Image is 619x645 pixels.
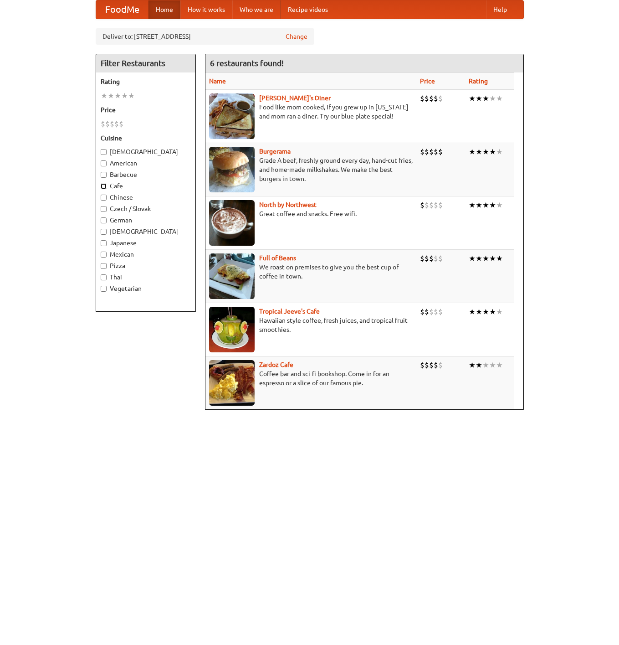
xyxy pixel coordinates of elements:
[101,252,107,258] input: Mexican
[101,273,191,282] label: Thai
[434,307,438,317] li: $
[425,253,429,263] li: $
[209,316,413,334] p: Hawaiian style coffee, fresh juices, and tropical fruit smoothies.
[420,147,425,157] li: $
[259,361,293,368] a: Zardoz Cafe
[101,172,107,178] input: Barbecue
[469,307,476,317] li: ★
[96,28,314,45] div: Deliver to: [STREET_ADDRESS]
[482,360,489,370] li: ★
[482,93,489,103] li: ★
[101,183,107,189] input: Cafe
[232,0,281,19] a: Who we are
[101,105,191,114] h5: Price
[105,119,110,129] li: $
[101,261,191,270] label: Pizza
[425,147,429,157] li: $
[114,119,119,129] li: $
[101,160,107,166] input: American
[209,200,255,246] img: north.jpg
[496,93,503,103] li: ★
[281,0,335,19] a: Recipe videos
[438,147,443,157] li: $
[101,216,191,225] label: German
[101,263,107,269] input: Pizza
[420,93,425,103] li: $
[101,119,105,129] li: $
[429,93,434,103] li: $
[489,360,496,370] li: ★
[209,253,255,299] img: beans.jpg
[496,147,503,157] li: ★
[101,195,107,201] input: Chinese
[469,200,476,210] li: ★
[482,307,489,317] li: ★
[469,93,476,103] li: ★
[476,93,482,103] li: ★
[476,147,482,157] li: ★
[469,147,476,157] li: ★
[259,308,320,315] b: Tropical Jeeve's Cafe
[438,360,443,370] li: $
[209,156,413,183] p: Grade A beef, freshly ground every day, hand-cut fries, and home-made milkshakes. We make the bes...
[434,360,438,370] li: $
[101,77,191,86] h5: Rating
[101,274,107,280] input: Thai
[209,209,413,218] p: Great coffee and snacks. Free wifi.
[420,200,425,210] li: $
[434,147,438,157] li: $
[286,32,307,41] a: Change
[420,253,425,263] li: $
[210,59,284,67] ng-pluralize: 6 restaurants found!
[101,134,191,143] h5: Cuisine
[476,360,482,370] li: ★
[209,103,413,121] p: Food like mom cooked, if you grew up in [US_STATE] and mom ran a diner. Try our blue plate special!
[489,307,496,317] li: ★
[148,0,180,19] a: Home
[209,93,255,139] img: sallys.jpg
[110,119,114,129] li: $
[489,200,496,210] li: ★
[469,253,476,263] li: ★
[489,93,496,103] li: ★
[476,307,482,317] li: ★
[107,91,114,101] li: ★
[482,253,489,263] li: ★
[438,200,443,210] li: $
[425,307,429,317] li: $
[425,360,429,370] li: $
[489,147,496,157] li: ★
[496,200,503,210] li: ★
[209,263,413,281] p: We roast on premises to give you the best cup of coffee in town.
[438,307,443,317] li: $
[420,360,425,370] li: $
[482,200,489,210] li: ★
[128,91,135,101] li: ★
[101,284,191,293] label: Vegetarian
[101,181,191,191] label: Cafe
[438,253,443,263] li: $
[469,77,488,85] a: Rating
[434,200,438,210] li: $
[420,307,425,317] li: $
[434,93,438,103] li: $
[259,201,317,208] a: North by Northwest
[496,253,503,263] li: ★
[101,159,191,168] label: American
[101,229,107,235] input: [DEMOGRAPHIC_DATA]
[259,254,296,262] a: Full of Beans
[469,360,476,370] li: ★
[101,91,107,101] li: ★
[209,77,226,85] a: Name
[259,94,331,102] a: [PERSON_NAME]'s Diner
[476,253,482,263] li: ★
[101,217,107,223] input: German
[101,238,191,248] label: Japanese
[259,148,291,155] a: Burgerama
[496,360,503,370] li: ★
